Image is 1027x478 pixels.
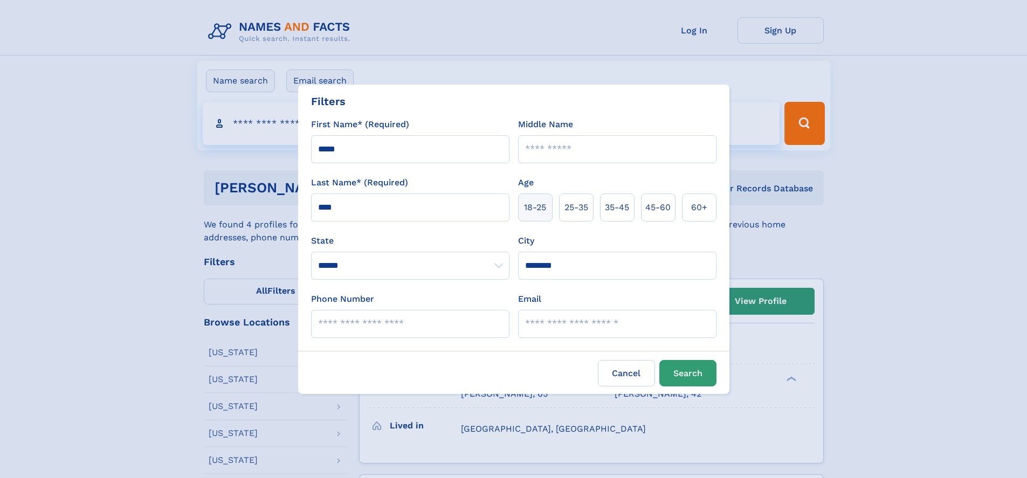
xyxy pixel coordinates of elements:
label: Last Name* (Required) [311,176,408,189]
span: 60+ [691,201,707,214]
label: Email [518,293,541,306]
label: Middle Name [518,118,573,131]
span: 25‑35 [564,201,588,214]
label: Cancel [598,360,655,386]
button: Search [659,360,716,386]
span: 35‑45 [605,201,629,214]
span: 18‑25 [524,201,546,214]
label: First Name* (Required) [311,118,409,131]
label: City [518,234,534,247]
span: 45‑60 [645,201,671,214]
label: State [311,234,509,247]
div: Filters [311,93,346,109]
label: Age [518,176,534,189]
label: Phone Number [311,293,374,306]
